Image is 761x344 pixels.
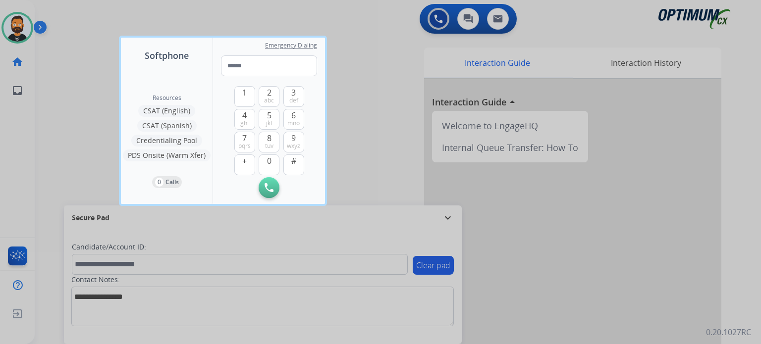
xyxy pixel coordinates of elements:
button: 1 [234,86,255,107]
img: call-button [265,183,273,192]
span: + [242,155,247,167]
button: Credentialing Pool [131,135,202,147]
span: Resources [153,94,181,102]
span: abc [264,97,274,104]
button: 0 [259,154,279,175]
span: 2 [267,87,272,98]
span: 6 [291,109,296,121]
span: Softphone [145,49,189,62]
button: 6mno [283,109,304,130]
button: 0Calls [152,176,182,188]
span: 8 [267,132,272,144]
button: CSAT (English) [138,105,195,117]
button: # [283,154,304,175]
span: 1 [242,87,247,98]
button: 8tuv [259,132,279,152]
span: pqrs [238,142,251,150]
button: + [234,154,255,175]
button: 3def [283,86,304,107]
button: CSAT (Spanish) [137,120,197,132]
span: jkl [266,119,272,127]
span: 3 [291,87,296,98]
span: 5 [267,109,272,121]
span: mno [287,119,300,127]
span: 7 [242,132,247,144]
span: Emergency Dialing [265,42,317,49]
button: 2abc [259,86,279,107]
p: 0.20.1027RC [706,326,751,338]
button: PDS Onsite (Warm Xfer) [123,149,211,161]
span: wxyz [287,142,300,150]
button: 5jkl [259,109,279,130]
span: # [291,155,296,167]
button: 9wxyz [283,132,304,152]
p: 0 [155,178,163,187]
button: 7pqrs [234,132,255,152]
span: def [289,97,298,104]
span: ghi [240,119,249,127]
span: 9 [291,132,296,144]
span: tuv [265,142,273,150]
p: Calls [165,178,179,187]
span: 0 [267,155,272,167]
button: 4ghi [234,109,255,130]
span: 4 [242,109,247,121]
